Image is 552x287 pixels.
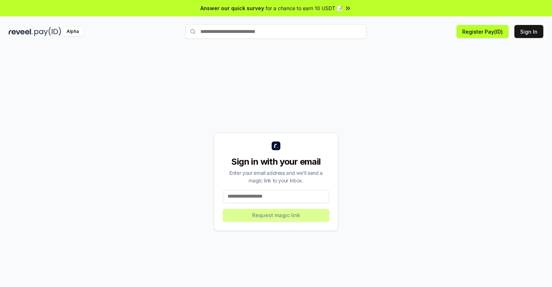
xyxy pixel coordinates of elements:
img: logo_small [272,142,280,150]
span: Answer our quick survey [200,4,264,12]
button: Sign In [514,25,543,38]
button: Register Pay(ID) [457,25,509,38]
span: for a chance to earn 10 USDT 📝 [266,4,343,12]
div: Alpha [63,27,83,36]
div: Enter your email address and we’ll send a magic link to your inbox. [223,169,329,184]
img: pay_id [34,27,61,36]
img: reveel_dark [9,27,33,36]
div: Sign in with your email [223,156,329,168]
